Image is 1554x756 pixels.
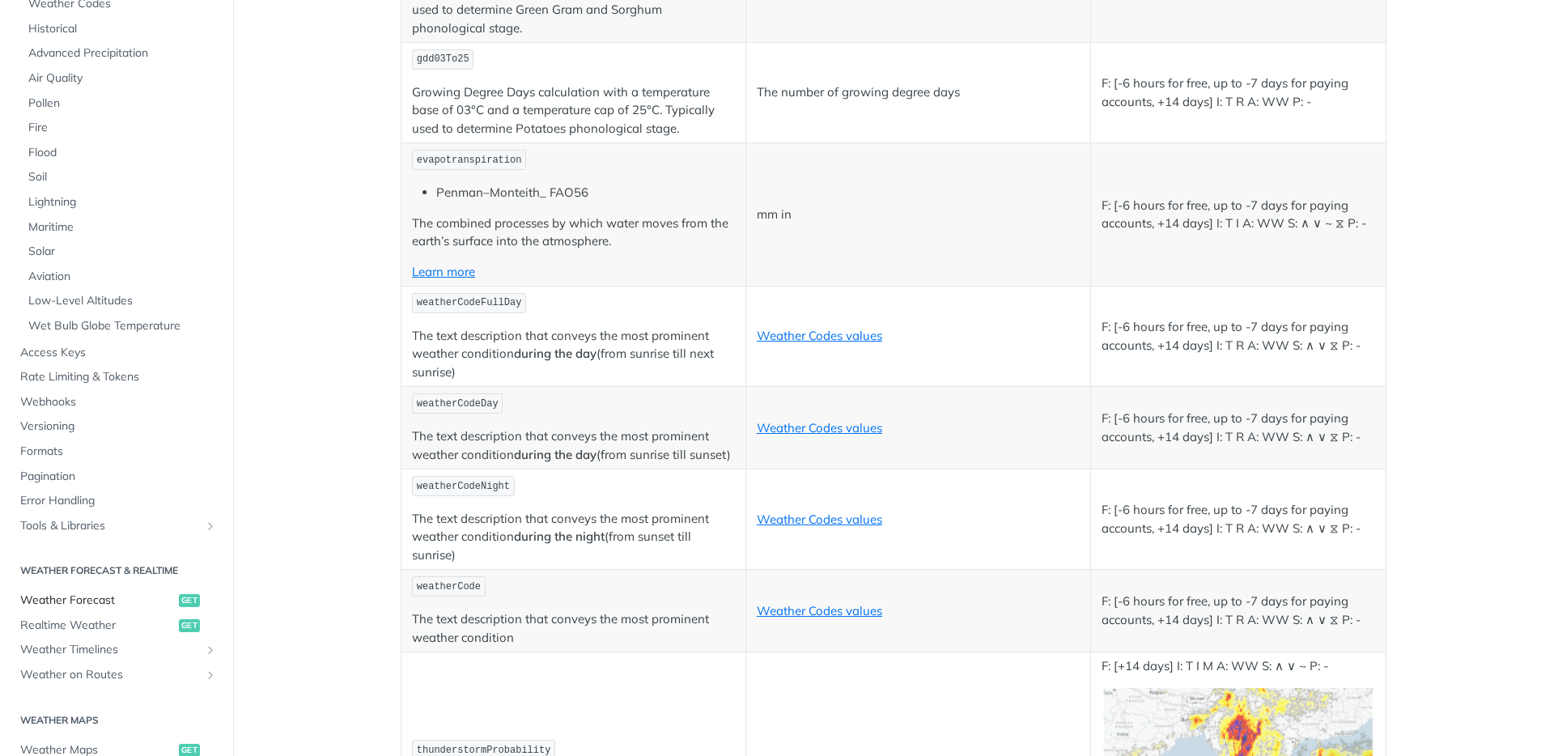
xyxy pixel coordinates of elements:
p: The text description that conveys the most prominent weather condition (from sunrise till sunset) [412,427,735,464]
a: Realtime Weatherget [12,614,221,638]
span: weatherCodeDay [417,398,499,410]
span: Advanced Precipitation [28,45,217,62]
span: Access Keys [20,345,217,361]
span: gdd03To25 [417,53,469,65]
span: Wet Bulb Globe Temperature [28,318,217,334]
a: Advanced Precipitation [20,41,221,66]
span: Webhooks [20,394,217,410]
a: Weather Codes values [757,328,882,343]
a: Pollen [20,91,221,116]
a: Weather Codes values [757,420,882,435]
span: Versioning [20,418,217,435]
a: Aviation [20,265,221,289]
p: The number of growing degree days [757,83,1080,102]
span: thunderstormProbability [417,745,551,756]
span: Soil [28,169,217,185]
strong: during the day [514,346,597,361]
h2: Weather Maps [12,713,221,728]
span: Realtime Weather [20,618,175,634]
span: Lightning [28,194,217,210]
a: Pagination [12,465,221,489]
a: Webhooks [12,390,221,414]
p: The text description that conveys the most prominent weather condition (from sunrise till next su... [412,327,735,382]
p: The combined processes by which water moves from the earth’s surface into the atmosphere. [412,214,735,251]
a: Learn more [412,264,475,279]
span: evapotranspiration [417,155,522,166]
span: Rate Limiting & Tokens [20,369,217,385]
p: F: [-6 hours for free, up to -7 days for paying accounts, +14 days] I: T R A: WW S: ∧ ∨ ⧖ P: - [1102,318,1375,355]
a: Weather Codes values [757,512,882,527]
span: weatherCode [417,581,481,592]
a: Weather TimelinesShow subpages for Weather Timelines [12,638,221,662]
p: F: [-6 hours for free, up to -7 days for paying accounts, +14 days] I: T I A: WW S: ∧ ∨ ~ ⧖ P: - [1102,197,1375,233]
a: Maritime [20,215,221,240]
a: Tools & LibrariesShow subpages for Tools & Libraries [12,514,221,538]
a: Versioning [12,414,221,439]
p: The text description that conveys the most prominent weather condition (from sunset till sunrise) [412,510,735,565]
a: Formats [12,440,221,464]
a: Error Handling [12,489,221,513]
span: Maritime [28,219,217,236]
span: Pagination [20,469,217,485]
span: Fire [28,120,217,136]
p: F: [-6 hours for free, up to -7 days for paying accounts, +14 days] I: T R A: WW P: - [1102,74,1375,111]
a: Soil [20,165,221,189]
a: Fire [20,116,221,140]
span: Error Handling [20,493,217,509]
a: Wet Bulb Globe Temperature [20,314,221,338]
a: Weather Forecastget [12,588,221,613]
span: weatherCodeFullDay [417,297,522,308]
a: Air Quality [20,66,221,91]
span: Pollen [28,96,217,112]
span: Formats [20,444,217,460]
span: Weather Forecast [20,592,175,609]
button: Show subpages for Weather on Routes [204,669,217,682]
a: Solar [20,240,221,264]
span: Low-Level Altitudes [28,293,217,309]
button: Show subpages for Tools & Libraries [204,520,217,533]
span: get [179,619,200,632]
span: Aviation [28,269,217,285]
p: F: [-6 hours for free, up to -7 days for paying accounts, +14 days] I: T R A: WW S: ∧ ∨ ⧖ P: - [1102,592,1375,629]
p: F: [-6 hours for free, up to -7 days for paying accounts, +14 days] I: T R A: WW S: ∧ ∨ ⧖ P: - [1102,410,1375,446]
a: Weather Codes values [757,603,882,618]
p: mm in [757,206,1080,224]
span: weatherCodeNight [417,481,510,492]
p: The text description that conveys the most prominent weather condition [412,610,735,647]
span: Flood [28,145,217,161]
span: Weather Timelines [20,642,200,658]
a: Low-Level Altitudes [20,289,221,313]
p: F: [-6 hours for free, up to -7 days for paying accounts, +14 days] I: T R A: WW S: ∧ ∨ ⧖ P: - [1102,501,1375,537]
a: Weather on RoutesShow subpages for Weather on Routes [12,663,221,687]
span: Solar [28,244,217,260]
li: Penman–Monteith_ FAO56 [436,184,735,202]
span: get [179,594,200,607]
p: F: [+14 days] I: T I M A: WW S: ∧ ∨ ~ P: - [1102,657,1375,676]
span: Weather on Routes [20,667,200,683]
span: Historical [28,21,217,37]
h2: Weather Forecast & realtime [12,563,221,578]
p: Growing Degree Days calculation with a temperature base of 03°C and a temperature cap of 25°C. Ty... [412,83,735,138]
span: Air Quality [28,70,217,87]
strong: during the night [514,529,605,544]
a: Flood [20,141,221,165]
span: Tools & Libraries [20,518,200,534]
a: Historical [20,17,221,41]
a: Lightning [20,190,221,214]
a: Rate Limiting & Tokens [12,365,221,389]
button: Show subpages for Weather Timelines [204,643,217,656]
a: Access Keys [12,341,221,365]
strong: during the day [514,447,597,462]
